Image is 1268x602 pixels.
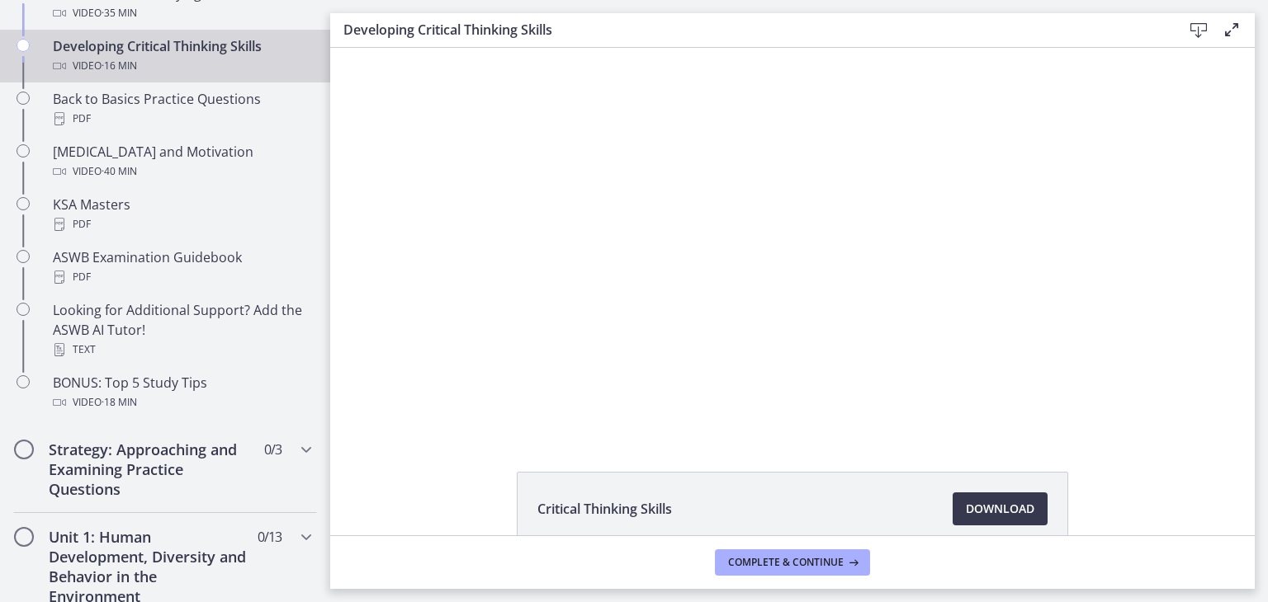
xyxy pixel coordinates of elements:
[330,48,1255,434] iframe: Video Lesson
[258,527,282,547] span: 0 / 13
[53,56,310,76] div: Video
[53,195,310,234] div: KSA Masters
[53,300,310,360] div: Looking for Additional Support? Add the ASWB AI Tutor!
[537,499,672,519] span: Critical Thinking Skills
[53,393,310,412] div: Video
[53,109,310,129] div: PDF
[53,267,310,287] div: PDF
[53,247,310,287] div: ASWB Examination Guidebook
[53,89,310,129] div: Back to Basics Practice Questions
[264,440,282,459] span: 0 / 3
[102,3,137,23] span: · 35 min
[53,214,310,234] div: PDF
[49,440,250,499] h2: Strategy: Approaching and Examining Practice Questions
[102,56,137,76] span: · 16 min
[53,36,310,76] div: Developing Critical Thinking Skills
[343,20,1156,40] h3: Developing Critical Thinking Skills
[953,492,1048,525] a: Download
[53,373,310,412] div: BONUS: Top 5 Study Tips
[102,393,137,412] span: · 18 min
[53,162,310,181] div: Video
[102,162,137,181] span: · 40 min
[53,3,310,23] div: Video
[715,549,870,576] button: Complete & continue
[966,499,1034,519] span: Download
[728,556,844,569] span: Complete & continue
[53,142,310,181] div: [MEDICAL_DATA] and Motivation
[53,340,310,360] div: Text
